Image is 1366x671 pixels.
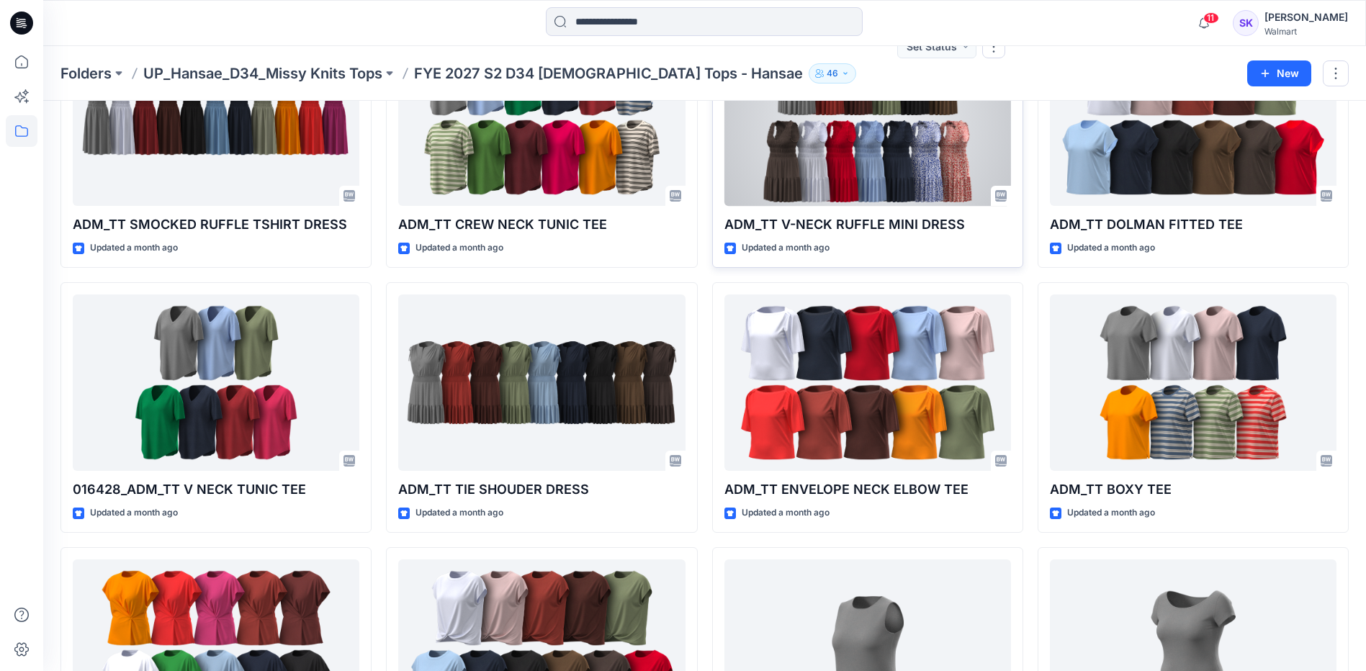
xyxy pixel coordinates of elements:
p: FYE 2027 S2 D34 [DEMOGRAPHIC_DATA] Tops - Hansae [414,63,803,84]
p: Updated a month ago [1067,240,1155,256]
div: [PERSON_NAME] [1264,9,1348,26]
p: Updated a month ago [742,240,830,256]
a: 016428_ADM_TT V NECK TUNIC TEE [73,294,359,471]
p: Updated a month ago [415,505,503,521]
a: ADM_TT TIE SHOUDER DRESS [398,294,685,471]
a: ADM_TT DOLMAN FITTED TEE [1050,30,1336,206]
p: 46 [827,66,838,81]
div: SK [1233,10,1259,36]
a: ADM_TT SMOCKED RUFFLE TSHIRT DRESS [73,30,359,206]
a: ADM_TT V-NECK RUFFLE MINI DRESS [724,30,1011,206]
p: ADM_TT SMOCKED RUFFLE TSHIRT DRESS [73,215,359,235]
p: Updated a month ago [1067,505,1155,521]
p: ADM_TT ENVELOPE NECK ELBOW TEE [724,479,1011,500]
p: Updated a month ago [90,240,178,256]
a: ADM_TT BOXY TEE [1050,294,1336,471]
div: Walmart [1264,26,1348,37]
p: ADM_TT TIE SHOUDER DRESS [398,479,685,500]
p: 016428_ADM_TT V NECK TUNIC TEE [73,479,359,500]
p: ADM_TT CREW NECK TUNIC TEE [398,215,685,235]
button: New [1247,60,1311,86]
p: ADM_TT BOXY TEE [1050,479,1336,500]
button: 46 [809,63,856,84]
a: UP_Hansae_D34_Missy Knits Tops [143,63,382,84]
p: ADM_TT DOLMAN FITTED TEE [1050,215,1336,235]
p: ADM_TT V-NECK RUFFLE MINI DRESS [724,215,1011,235]
a: ADM_TT CREW NECK TUNIC TEE [398,30,685,206]
a: ADM_TT ENVELOPE NECK ELBOW TEE [724,294,1011,471]
span: 11 [1203,12,1219,24]
p: Updated a month ago [415,240,503,256]
p: Updated a month ago [742,505,830,521]
a: Folders [60,63,112,84]
p: Updated a month ago [90,505,178,521]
